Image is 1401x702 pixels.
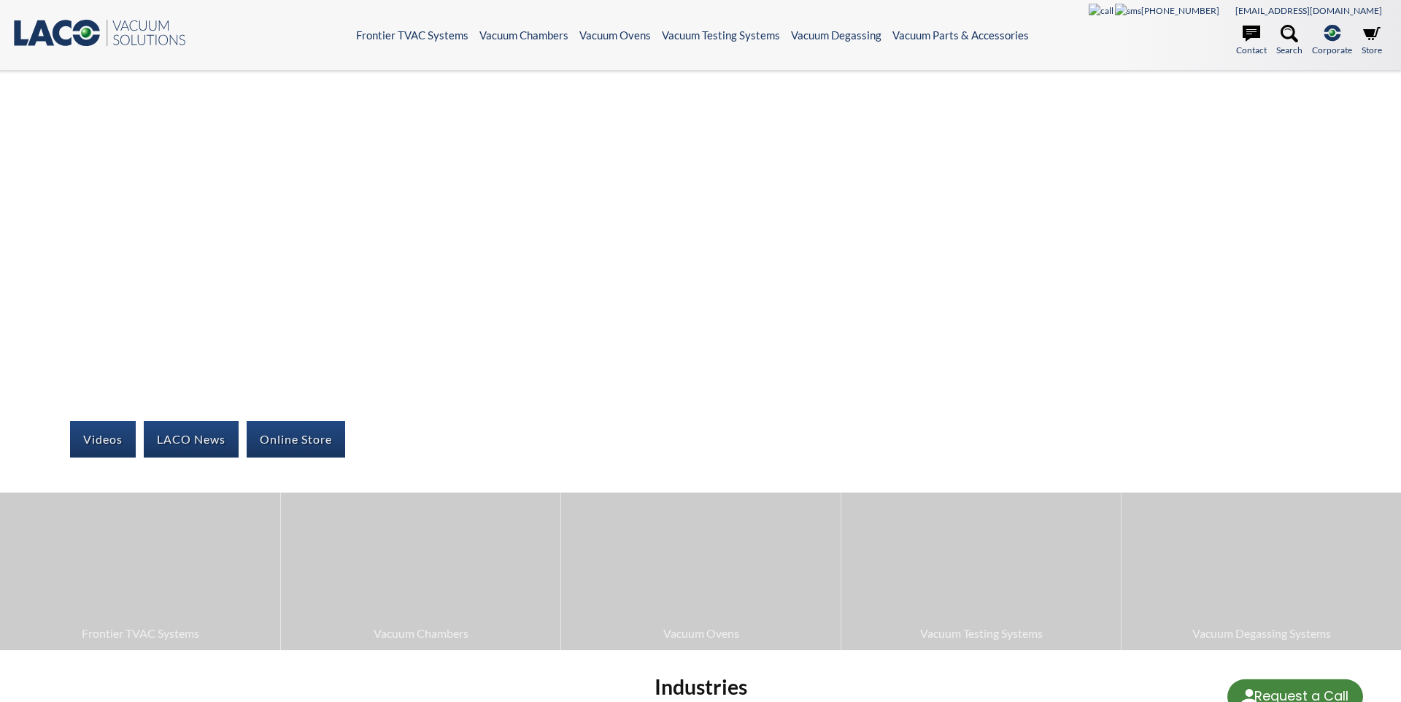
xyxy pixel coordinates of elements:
a: Online Store [247,421,345,458]
a: [PHONE_NUMBER] [1089,5,1227,16]
a: Frontier TVAC Systems [356,28,468,42]
a: Vacuum Degassing [791,28,881,42]
a: Vacuum Degassing Systems [1122,493,1401,649]
span: Frontier TVAC Systems [7,624,273,643]
a: Vacuum Chambers [281,493,560,649]
span: Corporate [1312,43,1352,57]
span: [PHONE_NUMBER] [1089,5,1219,16]
a: LACO News [144,421,239,458]
img: sms [1115,4,1141,18]
a: Contact [1236,25,1267,57]
a: Store [1362,25,1382,57]
a: [EMAIL_ADDRESS][DOMAIN_NAME] [1235,5,1382,16]
a: Vacuum Chambers [479,28,568,42]
img: call [1089,4,1114,18]
span: Vacuum Ovens [568,624,833,643]
span: Vacuum Degassing Systems [1129,624,1394,643]
a: Vacuum Testing Systems [841,493,1121,649]
a: Videos [70,421,136,458]
a: Vacuum Ovens [579,28,651,42]
a: Vacuum Parts & Accessories [892,28,1029,42]
a: Vacuum Testing Systems [662,28,780,42]
a: Vacuum Ovens [561,493,841,649]
span: Vacuum Chambers [288,624,553,643]
span: Vacuum Testing Systems [849,624,1114,643]
h2: Industries [304,674,1097,701]
a: Search [1276,25,1302,57]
